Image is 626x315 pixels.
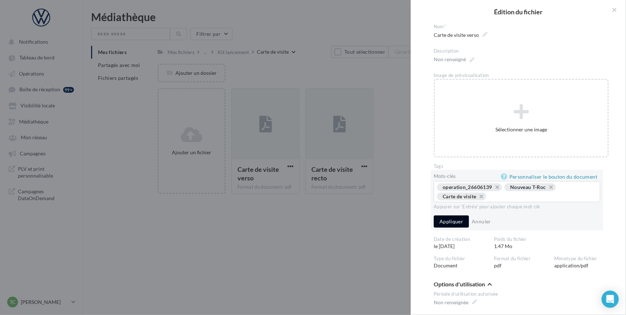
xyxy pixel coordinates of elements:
[501,173,600,181] a: Personnaliser le bouton du document
[434,54,475,64] span: Non renseigné
[434,30,488,40] span: Carte de visite verso
[494,236,554,250] div: 1.47 Mo
[434,281,485,287] span: Options d'utilisation
[443,184,492,190] div: operation_26606139
[510,184,546,190] div: Nouveau T-Roc
[434,297,477,307] span: Non renseignée
[434,236,488,243] div: Date de création
[434,236,494,250] div: le [DATE]
[434,72,609,79] div: Image de prévisualisation
[602,291,619,308] div: Open Intercom Messenger
[434,204,600,210] div: Appuyer sur 'Entrée' pour ajouter chaque mot-clé
[435,126,608,133] div: Sélectionner une image
[434,174,456,179] label: Mots-clés
[494,256,549,262] div: Format du fichier
[434,256,494,269] div: Document
[494,236,549,243] div: Poids du fichier
[422,9,615,15] h2: Édition du fichier
[443,193,476,199] div: Carte de visite
[434,291,609,297] div: Période d’utilisation autorisée
[434,281,492,289] button: Options d'utilisation
[434,163,609,170] div: Tags
[434,215,469,228] button: Appliquer
[434,48,609,54] div: Description
[554,256,609,262] div: Mimetype du fichier
[554,256,615,269] div: application/pdf
[469,217,494,226] button: Annuler
[494,256,554,269] div: pdf
[434,256,488,262] div: Type du fichier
